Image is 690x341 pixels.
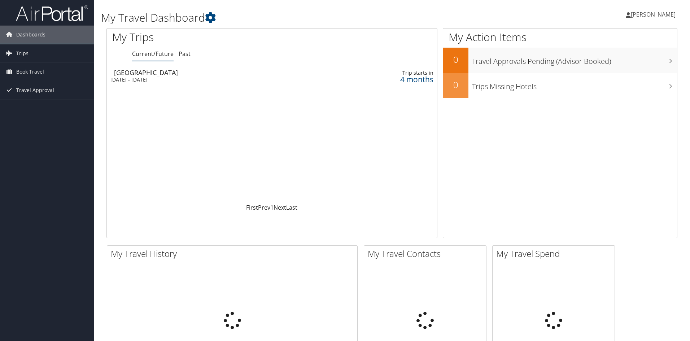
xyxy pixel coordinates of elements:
[110,76,307,83] div: [DATE] - [DATE]
[443,73,677,98] a: 0Trips Missing Hotels
[16,26,45,44] span: Dashboards
[16,63,44,81] span: Book Travel
[101,10,489,25] h1: My Travel Dashboard
[368,248,486,260] h2: My Travel Contacts
[16,81,54,99] span: Travel Approval
[443,79,468,91] h2: 0
[132,50,174,58] a: Current/Future
[496,248,615,260] h2: My Travel Spend
[626,4,683,25] a: [PERSON_NAME]
[472,53,677,66] h3: Travel Approvals Pending (Advisor Booked)
[443,30,677,45] h1: My Action Items
[443,53,468,66] h2: 0
[179,50,191,58] a: Past
[258,204,270,211] a: Prev
[112,30,294,45] h1: My Trips
[114,69,310,76] div: [GEOGRAPHIC_DATA]
[631,10,676,18] span: [PERSON_NAME]
[286,204,297,211] a: Last
[443,48,677,73] a: 0Travel Approvals Pending (Advisor Booked)
[351,70,433,76] div: Trip starts in
[111,248,357,260] h2: My Travel History
[16,5,88,22] img: airportal-logo.png
[16,44,29,62] span: Trips
[351,76,433,83] div: 4 months
[246,204,258,211] a: First
[274,204,286,211] a: Next
[472,78,677,92] h3: Trips Missing Hotels
[270,204,274,211] a: 1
